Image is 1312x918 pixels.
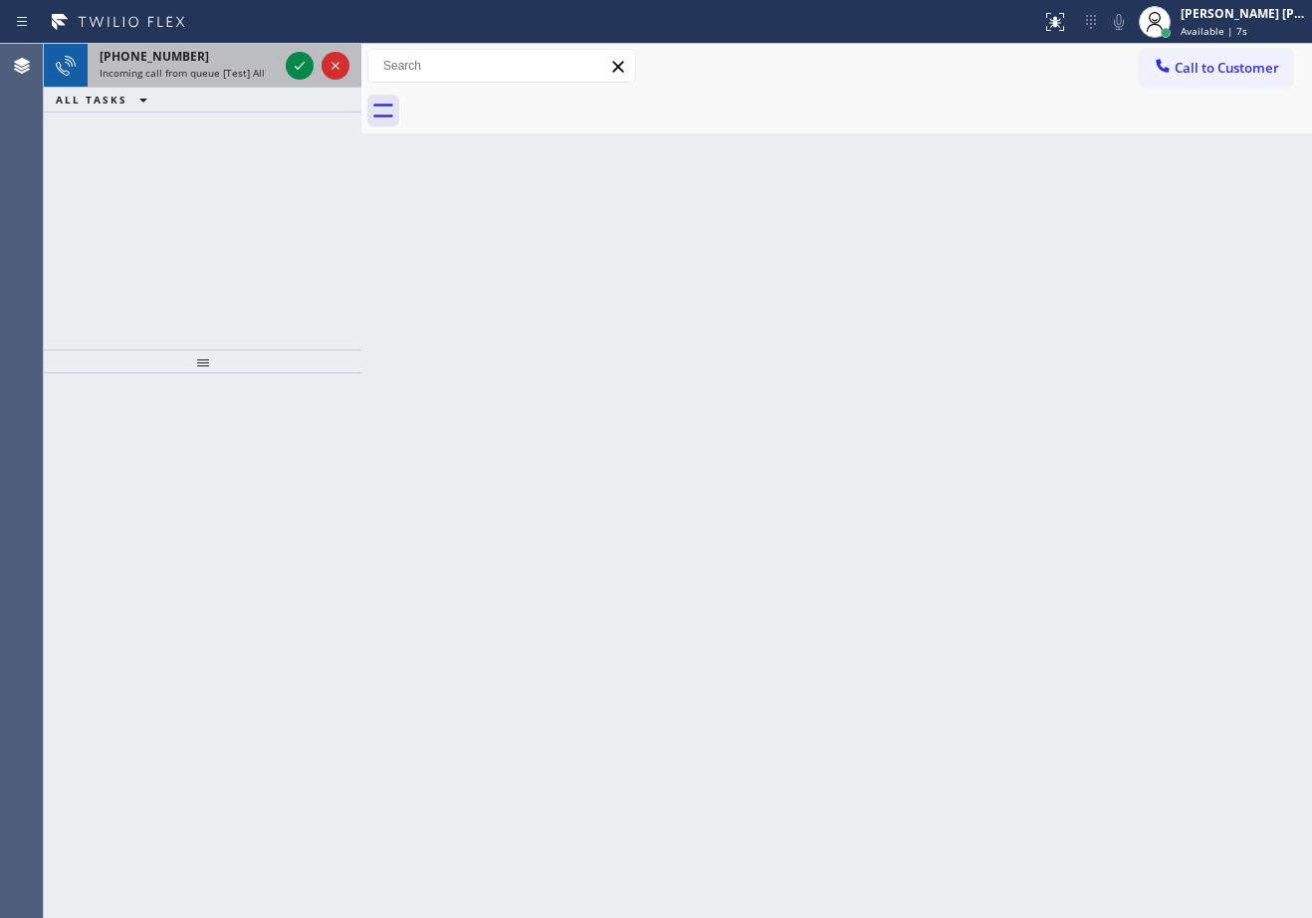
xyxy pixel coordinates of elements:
span: ALL TASKS [56,93,127,107]
span: [PHONE_NUMBER] [100,48,209,65]
button: Reject [322,52,349,80]
span: Incoming call from queue [Test] All [100,66,265,80]
div: [PERSON_NAME] [PERSON_NAME] Dahil [1181,5,1306,22]
button: Call to Customer [1140,49,1292,87]
button: Mute [1105,8,1133,36]
button: ALL TASKS [44,88,167,112]
button: Accept [286,52,314,80]
span: Available | 7s [1181,24,1247,38]
span: Call to Customer [1175,59,1279,77]
input: Search [368,50,635,82]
